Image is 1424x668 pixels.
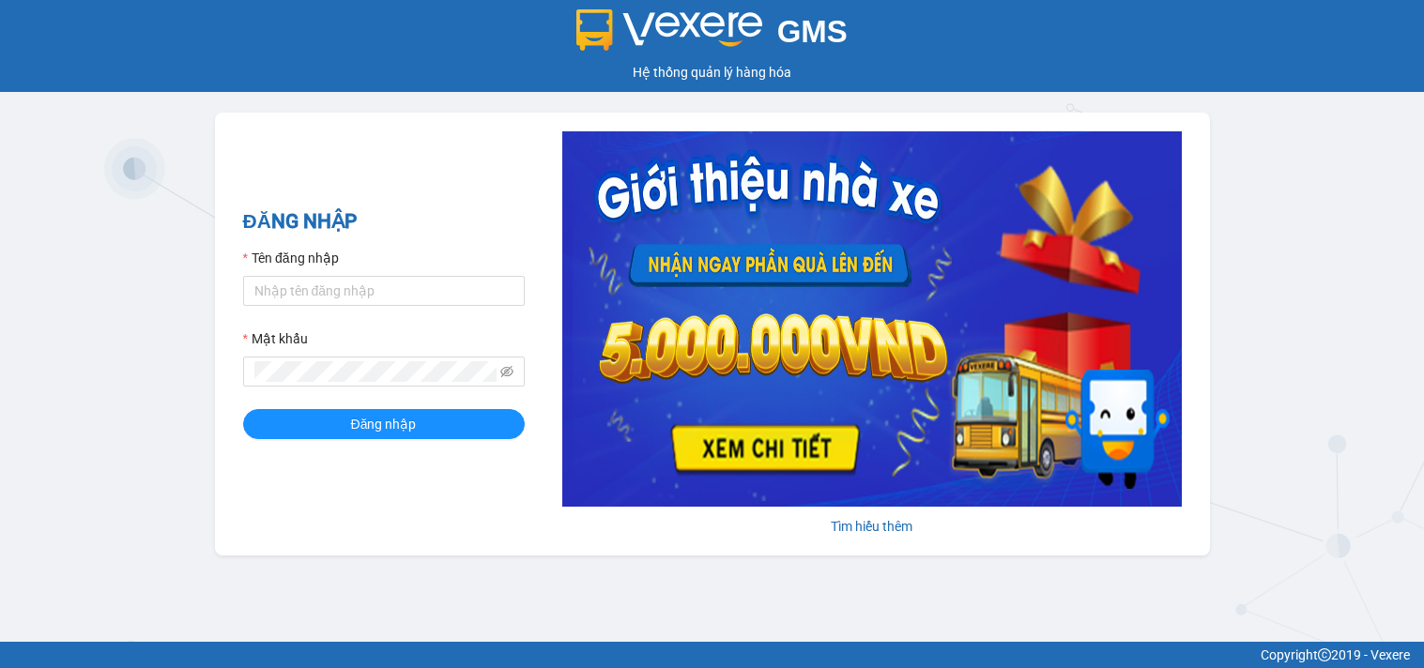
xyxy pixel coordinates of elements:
div: Tìm hiểu thêm [562,516,1182,537]
div: Copyright 2019 - Vexere [14,645,1410,665]
div: Hệ thống quản lý hàng hóa [5,62,1419,83]
img: logo 2 [576,9,762,51]
input: Tên đăng nhập [243,276,525,306]
span: eye-invisible [500,365,513,378]
span: GMS [777,14,848,49]
span: copyright [1318,648,1331,661]
span: Đăng nhập [351,414,417,434]
a: GMS [576,28,848,43]
h2: ĐĂNG NHẬP [243,206,525,237]
label: Mật khẩu [243,328,308,349]
input: Mật khẩu [254,361,497,382]
img: banner-0 [562,131,1182,507]
label: Tên đăng nhập [243,248,339,268]
button: Đăng nhập [243,409,525,439]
